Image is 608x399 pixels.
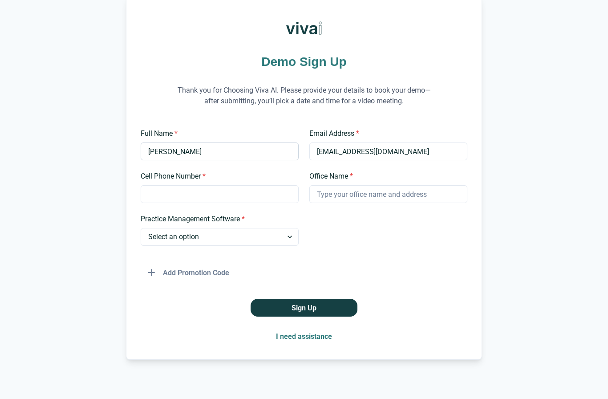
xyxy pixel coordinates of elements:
p: Thank you for Choosing Viva AI. Please provide your details to book your demo—after submitting, y... [170,74,438,118]
button: I need assistance [269,327,339,345]
button: Sign Up [251,299,357,317]
label: Cell Phone Number [141,171,293,182]
label: Practice Management Software [141,214,293,224]
input: Type your office name and address [309,185,467,203]
label: Email Address [309,128,462,139]
button: Add Promotion Code [141,264,236,281]
h1: Demo Sign Up [141,53,467,70]
label: Full Name [141,128,293,139]
img: Viva AI Logo [286,10,322,46]
label: Office Name [309,171,462,182]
